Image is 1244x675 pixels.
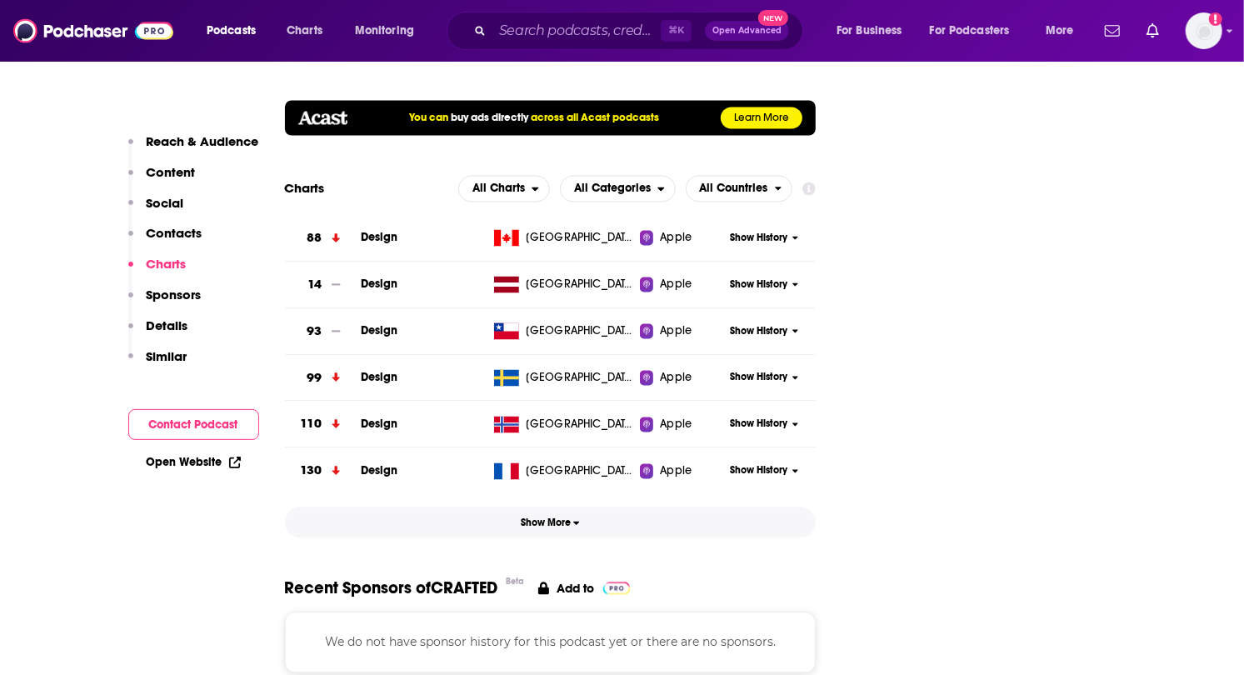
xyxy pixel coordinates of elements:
[462,12,819,50] div: Search podcasts, credits, & more...
[409,112,659,125] h5: You can across all Acast podcasts
[730,278,787,292] span: Show History
[361,464,398,478] a: Design
[361,324,398,338] a: Design
[686,176,793,202] h2: Countries
[730,371,787,385] span: Show History
[128,225,202,256] button: Contacts
[285,181,325,197] h2: Charts
[361,417,398,432] span: Design
[1034,17,1095,44] button: open menu
[147,455,241,469] a: Open Website
[919,17,1034,44] button: open menu
[287,19,322,42] span: Charts
[285,216,361,262] a: 88
[526,370,634,387] span: Sweden
[147,195,184,211] p: Social
[538,578,631,599] a: Add to
[660,323,692,340] span: Apple
[560,176,676,202] h2: Categories
[686,176,793,202] button: open menu
[361,277,398,292] a: Design
[526,463,634,480] span: France
[507,577,525,587] div: Beta
[300,462,322,481] h3: 130
[758,10,788,26] span: New
[307,229,322,248] h3: 88
[492,17,661,44] input: Search podcasts, credits, & more...
[147,317,188,333] p: Details
[730,417,787,432] span: Show History
[487,230,640,247] a: [GEOGRAPHIC_DATA]
[147,256,187,272] p: Charts
[721,107,802,129] a: Learn More
[300,415,322,434] h3: 110
[285,448,361,494] a: 130
[147,348,187,364] p: Similar
[1209,12,1222,26] svg: Add a profile image
[147,287,202,302] p: Sponsors
[487,277,640,293] a: [GEOGRAPHIC_DATA]
[487,323,640,340] a: [GEOGRAPHIC_DATA]
[147,225,202,241] p: Contacts
[128,409,259,440] button: Contact Podcast
[451,112,528,125] a: buy ads directly
[147,133,259,149] p: Reach & Audience
[730,232,787,246] span: Show History
[128,348,187,379] button: Similar
[640,277,724,293] a: Apple
[307,369,322,388] h3: 99
[603,582,631,595] img: Pro Logo
[930,19,1010,42] span: For Podcasters
[487,463,640,480] a: [GEOGRAPHIC_DATA]
[526,230,634,247] span: Canada
[1046,19,1074,42] span: More
[458,176,550,202] button: open menu
[307,322,322,342] h3: 93
[128,317,188,348] button: Details
[298,112,347,125] img: acastlogo
[724,464,804,478] button: Show History
[705,21,789,41] button: Open AdvancedNew
[825,17,923,44] button: open menu
[724,232,804,246] button: Show History
[361,231,398,245] a: Design
[640,417,724,433] a: Apple
[640,230,724,247] a: Apple
[285,309,361,355] a: 93
[276,17,332,44] a: Charts
[660,463,692,480] span: Apple
[472,183,525,195] span: All Charts
[487,370,640,387] a: [GEOGRAPHIC_DATA]
[343,17,436,44] button: open menu
[1098,17,1127,45] a: Show notifications dropdown
[724,371,804,385] button: Show History
[1186,12,1222,49] img: User Profile
[660,277,692,293] span: Apple
[724,325,804,339] button: Show History
[557,582,595,597] p: Add to
[487,417,640,433] a: [GEOGRAPHIC_DATA]
[526,417,634,433] span: Norway
[361,371,398,385] a: Design
[355,19,414,42] span: Monitoring
[724,417,804,432] button: Show History
[730,325,787,339] span: Show History
[560,176,676,202] button: open menu
[660,417,692,433] span: Apple
[660,370,692,387] span: Apple
[458,176,550,202] h2: Platforms
[147,164,196,180] p: Content
[526,277,634,293] span: Latvia
[640,463,724,480] a: Apple
[195,17,277,44] button: open menu
[13,15,173,47] a: Podchaser - Follow, Share and Rate Podcasts
[660,230,692,247] span: Apple
[640,323,724,340] a: Apple
[574,183,651,195] span: All Categories
[285,507,817,538] button: Show More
